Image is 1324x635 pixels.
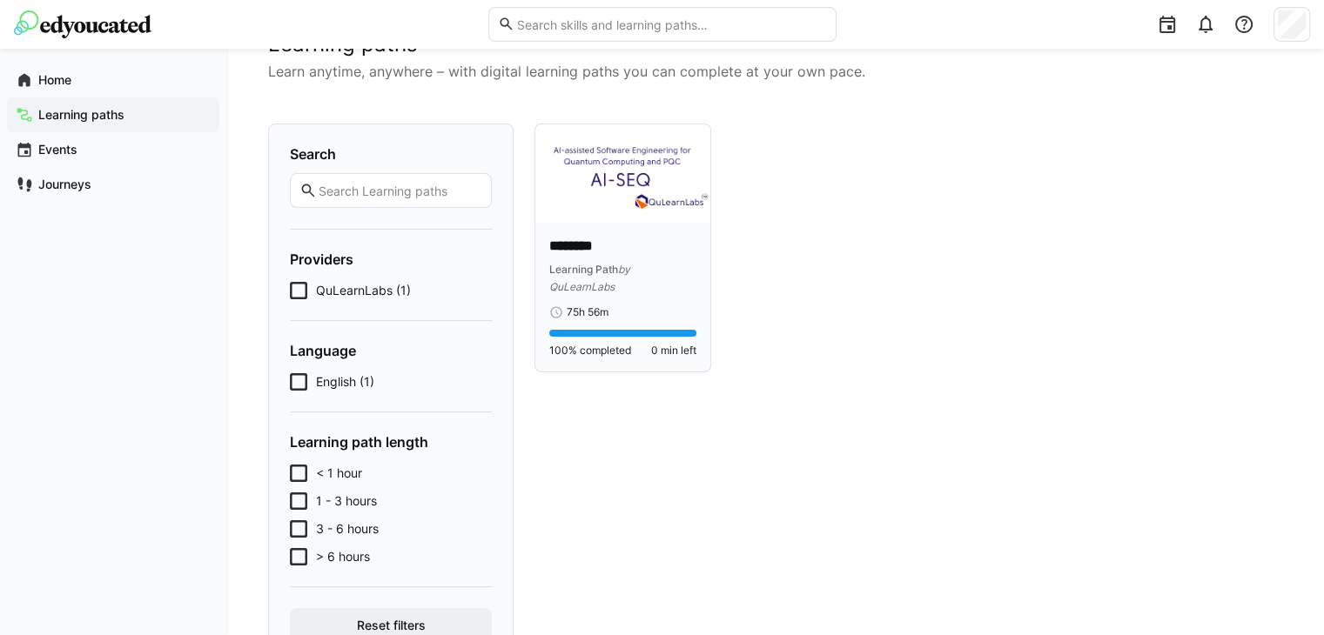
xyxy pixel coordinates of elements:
[290,433,492,451] h4: Learning path length
[316,282,411,299] span: QuLearnLabs (1)
[549,263,618,276] span: Learning Path
[290,251,492,268] h4: Providers
[535,124,710,223] img: image
[567,305,608,319] span: 75h 56m
[549,344,631,358] span: 100% completed
[316,548,370,565] span: > 6 hours
[549,263,630,293] span: by QuLearnLabs
[317,183,482,198] input: Search Learning paths
[268,61,1282,82] p: Learn anytime, anywhere – with digital learning paths you can complete at your own pace.
[290,342,492,359] h4: Language
[651,344,696,358] span: 0 min left
[354,617,428,634] span: Reset filters
[316,520,379,538] span: 3 - 6 hours
[316,465,362,482] span: < 1 hour
[316,492,377,510] span: 1 - 3 hours
[514,17,826,32] input: Search skills and learning paths…
[316,373,374,391] span: English (1)
[290,145,492,163] h4: Search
